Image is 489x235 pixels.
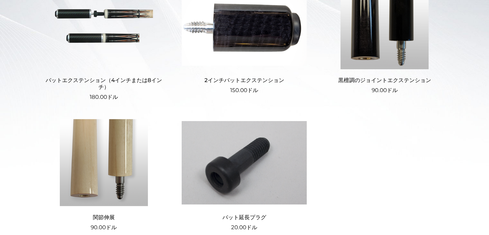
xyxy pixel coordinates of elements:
[247,87,258,93] font: ドル
[204,77,284,83] font: 2インチバットエクステンション
[222,214,266,221] font: バット延長プラグ
[107,94,118,100] font: ドル
[90,94,107,100] font: 180.00
[106,224,117,230] font: ドル
[91,224,106,230] font: 90.00
[387,87,398,93] font: ドル
[46,77,162,90] font: バットエクステンション（4インチまたは8インチ）
[246,224,257,230] font: ドル
[41,119,167,231] a: 関節伸展 90.00ドル
[372,87,387,93] font: 90.00
[41,119,167,206] img: 関節伸展
[93,214,115,221] font: 関節伸展
[182,119,307,206] img: バット延長プラグ
[338,77,431,83] font: 黒檀調のジョイントエクステンション
[231,224,246,230] font: 20.00
[230,87,247,93] font: 150.00
[182,119,307,231] a: バット延長プラグ 20.00ドル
